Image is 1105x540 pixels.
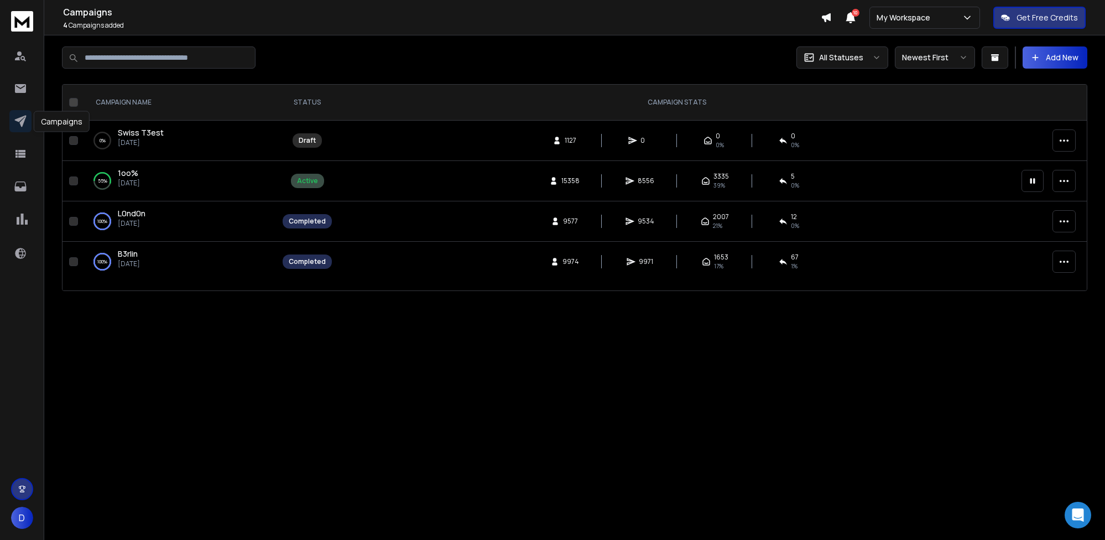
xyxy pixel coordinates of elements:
a: Swiss T3est [118,127,164,138]
span: 5 [791,172,795,181]
button: Add New [1023,46,1087,69]
span: 39 % [713,181,725,190]
span: 9974 [562,257,579,266]
span: 0 [640,136,651,145]
p: My Workspace [877,12,935,23]
span: 12 [791,212,797,221]
span: 2007 [713,212,729,221]
span: 1653 [714,253,728,262]
p: 0 % [100,135,106,146]
th: CAMPAIGN NAME [82,85,276,121]
th: CAMPAIGN STATS [338,85,1015,121]
td: 55%1oo%[DATE] [82,161,276,201]
div: Draft [299,136,316,145]
td: 100%L0nd0n[DATE] [82,201,276,242]
p: 100 % [97,256,107,267]
p: [DATE] [118,138,164,147]
div: Campaigns [34,111,90,132]
th: STATUS [276,85,338,121]
p: All Statuses [819,52,863,63]
a: B3rlin [118,248,138,259]
td: 0%Swiss T3est[DATE] [82,121,276,161]
span: 8556 [638,176,654,185]
h1: Campaigns [63,6,821,19]
span: 67 [791,253,799,262]
p: 100 % [97,216,107,227]
span: 10 [852,9,859,17]
span: 21 % [713,221,722,230]
span: 0 % [791,181,799,190]
td: 100%B3rlin[DATE] [82,242,276,282]
span: 3335 [713,172,729,181]
img: logo [11,11,33,32]
span: 9971 [639,257,653,266]
div: Completed [289,217,326,226]
span: 1 % [791,262,798,271]
span: 0% [716,141,724,149]
p: [DATE] [118,259,140,268]
span: L0nd0n [118,208,145,219]
span: 4 [63,20,67,30]
p: [DATE] [118,179,140,188]
div: Completed [289,257,326,266]
span: 0% [791,141,799,149]
span: 1127 [565,136,576,145]
span: 9577 [563,217,578,226]
span: 0 [791,132,795,141]
a: L0nd0n [118,208,145,219]
button: Newest First [895,46,975,69]
p: Campaigns added [63,21,821,30]
span: 9534 [638,217,654,226]
div: Active [297,176,318,185]
div: Open Intercom Messenger [1065,502,1091,528]
button: Get Free Credits [993,7,1086,29]
span: 17 % [714,262,723,271]
span: 1oo% [118,168,138,178]
a: 1oo% [118,168,138,179]
button: D [11,507,33,529]
span: 0 [716,132,720,141]
p: 55 % [98,175,107,186]
p: [DATE] [118,219,145,228]
p: Get Free Credits [1017,12,1078,23]
span: 0 % [791,221,799,230]
span: 15358 [561,176,580,185]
